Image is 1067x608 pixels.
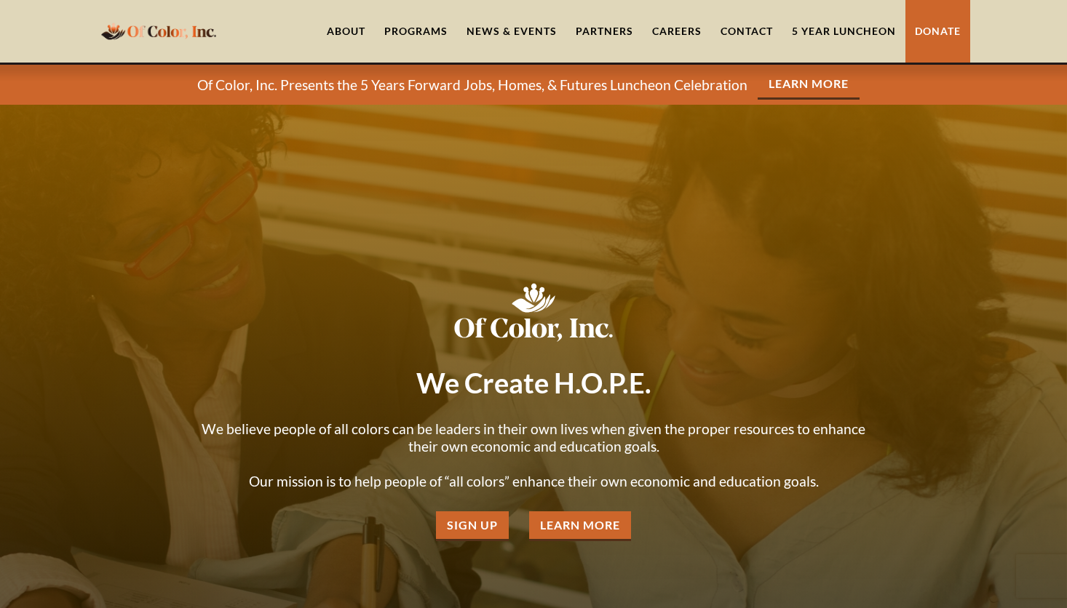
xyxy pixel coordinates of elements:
[191,420,876,490] p: We believe people of all colors can be leaders in their own lives when given the proper resources...
[758,70,860,100] a: Learn More
[529,511,631,541] a: Learn More
[384,24,448,39] div: Programs
[436,511,509,541] a: Sign Up
[197,76,747,94] p: Of Color, Inc. Presents the 5 Years Forward Jobs, Homes, & Futures Luncheon Celebration
[97,14,221,48] a: home
[416,366,651,399] strong: We Create H.O.P.E.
